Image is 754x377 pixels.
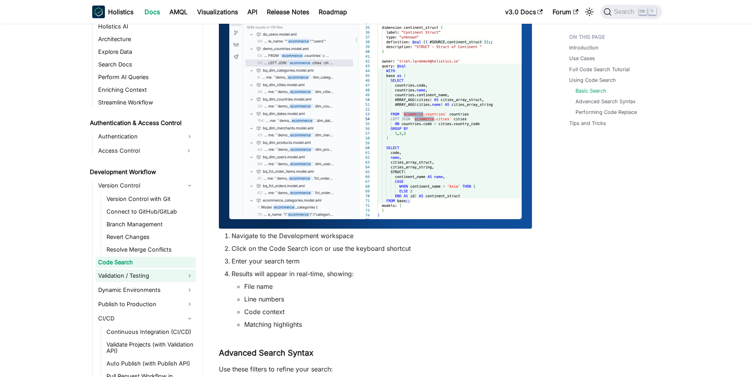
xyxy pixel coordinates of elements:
kbd: K [648,8,656,15]
a: Authentication [96,130,196,143]
a: Code Search [96,257,196,268]
a: v3.0 Docs [500,6,548,18]
a: Using Code Search [569,76,616,84]
a: HolisticsHolistics [92,6,133,18]
a: Authentication & Access Control [87,117,196,129]
a: Access Control [96,144,182,157]
li: File name [244,282,537,291]
b: Holistics [108,7,133,17]
a: Development Workflow [87,167,196,178]
a: Search Docs [96,59,196,70]
a: API [243,6,262,18]
a: Branch Management [104,219,196,230]
li: Matching highlights [244,320,537,329]
a: Performing Code Replace [575,108,637,116]
a: Publish to Production [96,298,196,311]
a: Architecture [96,34,196,45]
a: Streamline Workflow [96,97,196,108]
h3: Advanced Search Syntax [219,348,537,358]
a: Forum [548,6,583,18]
a: Roadmap [314,6,352,18]
button: Switch between dark and light mode (currently light mode) [583,6,596,18]
a: Revert Changes [104,231,196,242]
span: Search [612,8,639,15]
li: Code context [244,307,537,316]
a: Version Control with Git [104,193,196,205]
a: Holistics AI [96,21,196,32]
a: AMQL [165,6,192,18]
a: Enriching Context [96,84,196,95]
button: Expand sidebar category 'Access Control' [182,144,196,157]
li: Line numbers [244,294,537,304]
a: Tips and Tricks [569,119,606,127]
a: Full Code Search Tutorial [569,66,630,73]
a: Docs [140,6,165,18]
a: Version Control [96,179,196,192]
a: Continuous Integration (CI/CD) [104,326,196,337]
a: Resolve Merge Conflicts [104,244,196,255]
a: Validate Projects (with Validation API) [104,339,196,356]
a: Auto Publish (with Publish API) [104,358,196,369]
a: Dynamic Environments [96,284,196,296]
a: Release Notes [262,6,314,18]
nav: Docs sidebar [84,24,203,377]
p: Use these filters to refine your search: [219,364,537,374]
a: Connect to GitHub/GitLab [104,206,196,217]
a: Basic Search [575,87,606,95]
li: Navigate to the Development workspace [232,231,537,241]
a: CI/CD [96,312,196,325]
a: Introduction [569,44,598,51]
a: Validation / Testing [96,269,196,282]
a: Perform AI Queries [96,72,196,83]
a: Use Cases [569,55,595,62]
li: Enter your search term [232,256,537,266]
li: Click on the Code Search icon or use the keyboard shortcut [232,244,537,253]
button: Search (Ctrl+K) [600,5,662,19]
a: Explore Data [96,46,196,57]
a: Visualizations [192,6,243,18]
li: Results will appear in real-time, showing: [232,269,537,329]
a: Advanced Search Syntax [575,98,636,105]
img: Holistics [92,6,105,18]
